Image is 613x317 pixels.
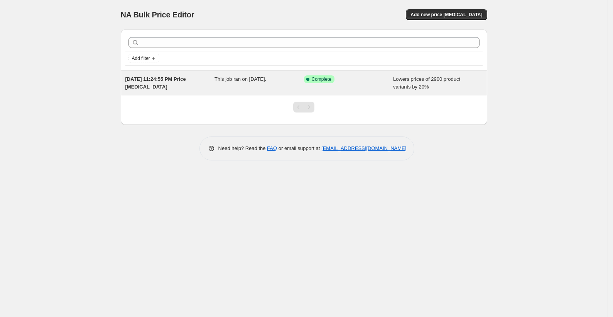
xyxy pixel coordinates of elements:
nav: Pagination [293,102,314,112]
span: or email support at [277,145,321,151]
button: Add filter [128,54,159,63]
span: Need help? Read the [218,145,267,151]
span: [DATE] 11:24:55 PM Price [MEDICAL_DATA] [125,76,186,90]
span: This job ran on [DATE]. [214,76,266,82]
span: Lowers prices of 2900 product variants by 20% [393,76,460,90]
button: Add new price [MEDICAL_DATA] [406,9,487,20]
span: Add new price [MEDICAL_DATA] [410,12,482,18]
span: NA Bulk Price Editor [121,10,194,19]
span: Add filter [132,55,150,61]
a: [EMAIL_ADDRESS][DOMAIN_NAME] [321,145,406,151]
a: FAQ [267,145,277,151]
span: Complete [312,76,331,82]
